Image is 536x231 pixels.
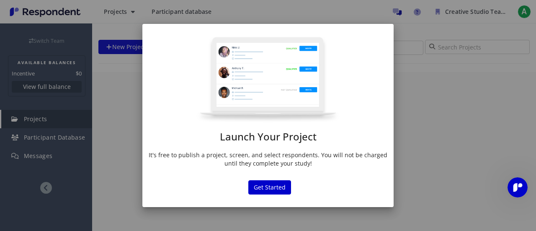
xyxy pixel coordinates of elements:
[149,151,387,168] p: It's free to publish a project, screen, and select respondents. You will not be charged until the...
[196,36,340,123] img: project-modal.png
[248,180,291,195] button: Get Started
[149,131,387,142] h1: Launch Your Project
[142,24,394,207] md-dialog: Launch Your ...
[508,177,528,197] iframe: Intercom live chat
